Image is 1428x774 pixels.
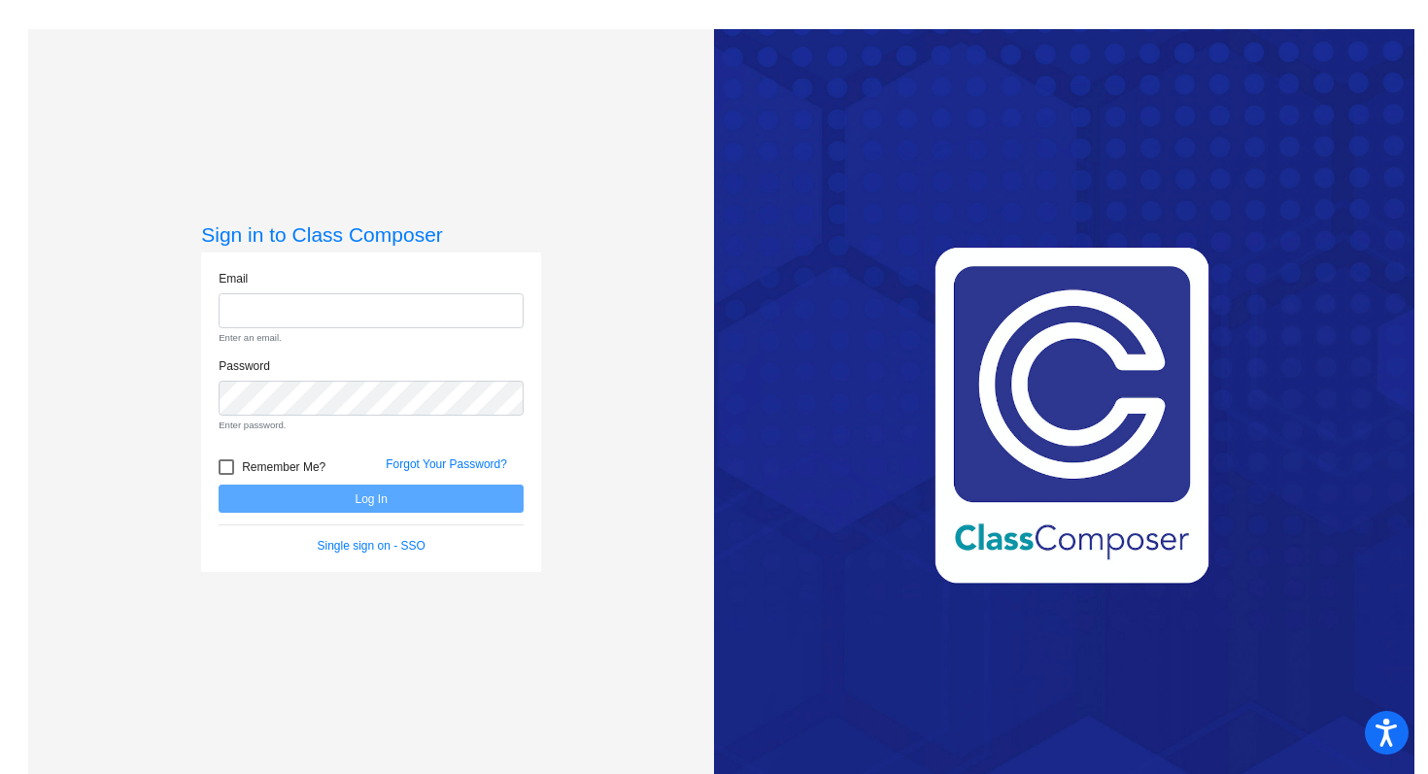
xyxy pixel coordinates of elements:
a: Single sign on - SSO [318,539,425,553]
span: Remember Me? [242,455,325,479]
small: Enter an email. [219,331,524,345]
small: Enter password. [219,419,524,432]
h3: Sign in to Class Composer [201,222,541,247]
label: Email [219,270,248,287]
a: Forgot Your Password? [386,457,507,471]
button: Log In [219,485,524,513]
label: Password [219,357,270,375]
